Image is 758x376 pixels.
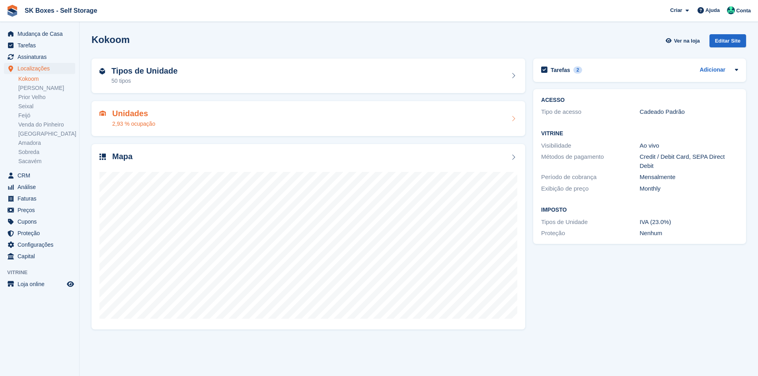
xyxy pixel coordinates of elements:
h2: Imposto [541,207,738,213]
a: [PERSON_NAME] [18,84,75,92]
a: Seixal [18,103,75,110]
div: 50 tipos [111,77,177,85]
a: Amadora [18,139,75,147]
span: Mudança de Casa [18,28,65,39]
span: Conta [736,7,751,15]
h2: Vitrine [541,131,738,137]
a: Mapa [92,144,525,330]
h2: Mapa [112,152,133,161]
h2: ACESSO [541,97,738,103]
span: Faturas [18,193,65,204]
img: SK Boxes - Comercial [727,6,735,14]
a: menu [4,239,75,250]
a: Venda do Pinheiro [18,121,75,129]
span: Criar [670,6,682,14]
a: SK Boxes - Self Storage [21,4,100,17]
a: menu [4,251,75,262]
a: Unidades 2,93 % ocupação [92,101,525,136]
a: [GEOGRAPHIC_DATA] [18,130,75,138]
a: menu [4,63,75,74]
a: Editar Site [709,34,746,51]
div: Exibição de preço [541,184,639,193]
a: menu [4,216,75,227]
div: Período de cobrança [541,173,639,182]
span: Ajuda [705,6,720,14]
a: menu [4,181,75,193]
a: menu [4,40,75,51]
div: Ao vivo [640,141,738,150]
span: Configurações [18,239,65,250]
img: unit-icn-7be61d7bf1b0ce9d3e12c5938cc71ed9869f7b940bace4675aadf7bd6d80202e.svg [99,111,106,116]
a: Tipos de Unidade 50 tipos [92,58,525,94]
span: Assinaturas [18,51,65,62]
div: Métodos de pagamento [541,152,639,170]
a: Sacavém [18,158,75,165]
a: menu [4,28,75,39]
a: Ver na loja [664,34,703,47]
a: Kokoom [18,75,75,83]
div: Credit / Debit Card, SEPA Direct Debit [640,152,738,170]
div: 2 [573,66,583,74]
span: Vitrine [7,269,79,277]
div: Tipos de Unidade [541,218,639,227]
img: map-icn-33ee37083ee616e46c38cad1a60f524a97daa1e2b2c8c0bc3eb3415660979fc1.svg [99,154,106,160]
div: Editar Site [709,34,746,47]
div: Cadeado Padrão [640,107,738,117]
a: menu [4,279,75,290]
a: Adicionar [700,66,725,75]
a: menu [4,51,75,62]
a: Prior Velho [18,94,75,101]
span: CRM [18,170,65,181]
div: IVA (23.0%) [640,218,738,227]
a: Sobreda [18,148,75,156]
span: Loja online [18,279,65,290]
a: menu [4,193,75,204]
h2: Tarefas [551,66,570,74]
div: Proteção [541,229,639,238]
span: Proteção [18,228,65,239]
h2: Kokoom [92,34,130,45]
span: Análise [18,181,65,193]
div: Tipo de acesso [541,107,639,117]
a: menu [4,170,75,181]
h2: Tipos de Unidade [111,66,177,76]
span: Cupons [18,216,65,227]
img: stora-icon-8386f47178a22dfd0bd8f6a31ec36ba5ce8667c1dd55bd0f319d3a0aa187defe.svg [6,5,18,17]
span: Localizações [18,63,65,74]
span: Capital [18,251,65,262]
a: menu [4,205,75,216]
div: Mensalmente [640,173,738,182]
h2: Unidades [112,109,155,118]
div: Visibilidade [541,141,639,150]
div: Nenhum [640,229,738,238]
span: Ver na loja [674,37,700,45]
a: menu [4,228,75,239]
div: 2,93 % ocupação [112,120,155,128]
a: Loja de pré-visualização [66,279,75,289]
span: Preços [18,205,65,216]
img: unit-type-icn-2b2737a686de81e16bb02015468b77c625bbabd49415b5ef34ead5e3b44a266d.svg [99,68,105,74]
a: Feijó [18,112,75,119]
span: Tarefas [18,40,65,51]
div: Monthly [640,184,738,193]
